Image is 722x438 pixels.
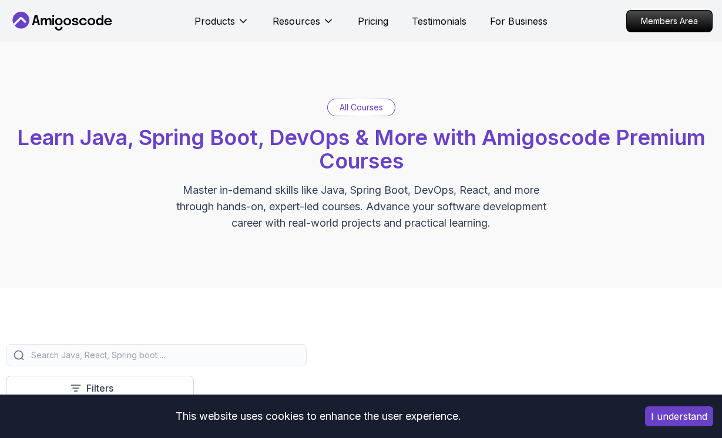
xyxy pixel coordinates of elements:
[490,14,548,28] a: For Business
[645,406,713,426] button: Accept cookies
[164,182,559,231] p: Master in-demand skills like Java, Spring Boot, DevOps, React, and more through hands-on, expert-...
[194,14,235,28] p: Products
[626,10,713,32] a: Members Area
[9,403,627,429] div: This website uses cookies to enhance the user experience.
[273,14,320,28] p: Resources
[273,14,334,38] button: Resources
[29,349,299,361] input: Search Java, React, Spring boot ...
[86,381,113,395] p: Filters
[358,14,388,28] a: Pricing
[412,14,466,28] a: Testimonials
[194,14,249,38] button: Products
[17,124,706,174] span: Learn Java, Spring Boot, DevOps & More with Amigoscode Premium Courses
[340,102,383,113] p: All Courses
[6,376,194,400] button: Filters
[627,11,712,32] p: Members Area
